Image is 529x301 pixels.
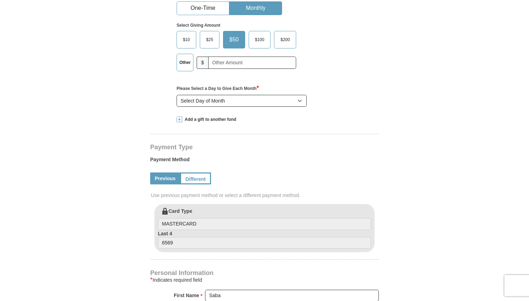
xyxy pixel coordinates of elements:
[150,156,379,166] label: Payment Method
[177,23,220,28] strong: Select Giving Amount
[150,144,379,150] h4: Payment Type
[177,54,193,71] label: Other
[158,208,371,230] label: Card Type
[151,192,380,199] span: Use previous payment method or select a different payment method.
[203,34,217,45] span: $25
[174,290,199,300] strong: First Name
[158,230,371,249] label: Last 4
[150,172,180,184] a: Previous
[158,237,371,249] input: Last 4
[179,34,193,45] span: $10
[208,57,296,69] input: Other Amount
[197,57,209,69] span: $
[180,172,211,184] a: Different
[177,86,259,91] strong: Please Select a Day to Give Each Month
[150,270,379,276] h4: Personal Information
[150,276,379,284] div: Indicates required field
[177,2,229,15] button: One-Time
[158,218,371,230] input: Card Type
[230,2,282,15] button: Monthly
[226,34,242,45] span: $50
[277,34,293,45] span: $200
[182,117,236,123] span: Add a gift to another fund
[251,34,268,45] span: $100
